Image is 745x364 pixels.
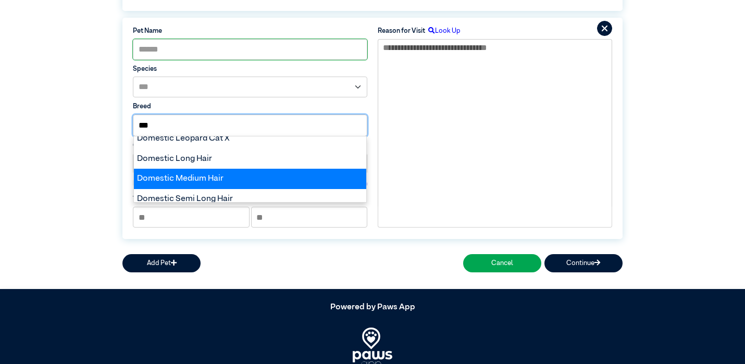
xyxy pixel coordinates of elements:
[544,254,623,272] button: Continue
[133,102,367,111] label: Breed
[133,179,157,189] label: Pet Age
[122,254,201,272] button: Add Pet
[134,148,366,169] div: Domestic Long Hair
[134,129,366,149] div: Domestic Leopard Cat X
[133,26,367,36] label: Pet Name
[133,194,150,204] label: Years
[425,26,461,36] label: Look Up
[133,141,367,150] label: Colour
[133,64,367,74] label: Species
[463,254,541,272] button: Cancel
[122,303,623,312] h5: Powered by Paws App
[134,189,366,209] div: Domestic Semi Long Hair
[378,26,425,36] label: Reason for Visit
[134,169,366,189] div: Domestic Medium Hair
